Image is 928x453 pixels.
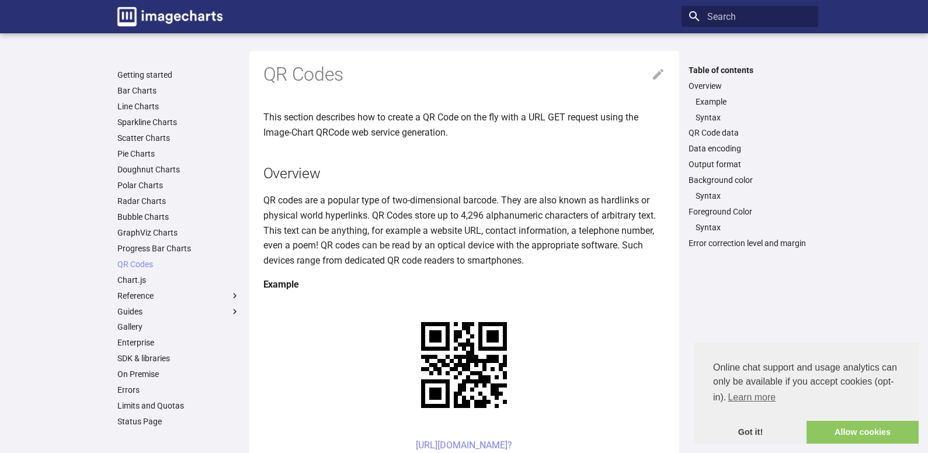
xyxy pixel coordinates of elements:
a: Limits and Quotas [117,400,240,411]
a: Scatter Charts [117,133,240,143]
img: logo [117,7,223,26]
a: Error correction level and margin [689,238,811,248]
img: chart [401,302,527,428]
a: Bubble Charts [117,212,240,222]
a: Doughnut Charts [117,164,240,175]
nav: Background color [689,191,811,201]
span: Online chat support and usage analytics can only be available if you accept cookies (opt-in). [713,361,900,406]
a: learn more about cookies [726,389,777,406]
a: Sparkline Charts [117,117,240,127]
a: Overview [689,81,811,91]
a: allow cookies [807,421,919,444]
a: On Premise [117,369,240,379]
a: Enterprise [117,337,240,348]
a: Progress Bar Charts [117,243,240,254]
h1: QR Codes [263,63,665,87]
a: Polar Charts [117,180,240,191]
a: Chart.js [117,275,240,285]
a: Getting started [117,70,240,80]
a: Line Charts [117,101,240,112]
p: This section describes how to create a QR Code on the fly with a URL GET request using the Image-... [263,110,665,140]
nav: Foreground Color [689,222,811,233]
a: Foreground Color [689,206,811,217]
label: Reference [117,291,240,301]
label: Table of contents [682,65,818,75]
a: Status Page [117,416,240,427]
a: Data encoding [689,143,811,154]
h4: Example [263,277,665,292]
label: Guides [117,306,240,317]
a: Gallery [117,321,240,332]
a: QR Codes [117,259,240,269]
p: QR codes are a popular type of two-dimensional barcode. They are also known as hardlinks or physi... [263,193,665,268]
a: Example [696,96,811,107]
a: dismiss cookie message [694,421,807,444]
a: Radar Charts [117,196,240,206]
a: Bar Charts [117,85,240,96]
a: Errors [117,385,240,395]
input: Search [682,6,818,27]
a: Output format [689,159,811,170]
div: cookieconsent [694,342,919,444]
h2: Overview [263,163,665,184]
a: SDK & libraries [117,353,240,364]
a: Pie Charts [117,148,240,159]
a: GraphViz Charts [117,227,240,238]
a: QR Code data [689,127,811,138]
a: Image-Charts documentation [113,2,227,31]
a: Changelog [117,432,240,442]
a: Syntax [696,112,811,123]
a: Syntax [696,222,811,233]
nav: Overview [689,96,811,123]
a: Background color [689,175,811,185]
a: Syntax [696,191,811,201]
nav: Table of contents [682,65,818,249]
